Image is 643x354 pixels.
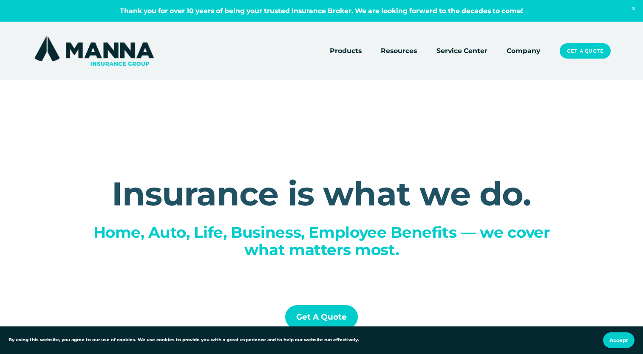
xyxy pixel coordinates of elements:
span: Products [330,45,362,56]
p: By using this website, you agree to our use of cookies. We use cookies to provide you with a grea... [8,337,359,344]
strong: Insurance is what we do. [112,174,531,214]
a: Get a Quote [560,43,611,59]
a: Get a Quote [285,305,358,329]
a: folder dropdown [381,45,417,57]
img: Manna Insurance Group [32,34,156,67]
a: folder dropdown [330,45,362,57]
a: Service Center [436,45,487,57]
span: Resources [381,45,417,56]
span: Accept [609,337,628,343]
button: Accept [603,332,635,348]
a: Company [507,45,540,57]
span: Home, Auto, Life, Business, Employee Benefits — we cover what matters most. [93,223,554,259]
